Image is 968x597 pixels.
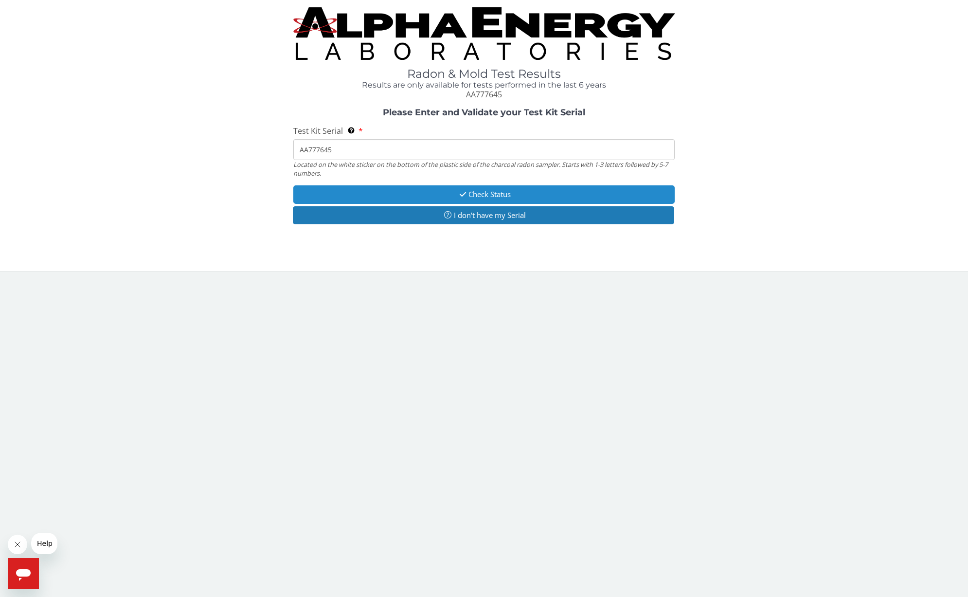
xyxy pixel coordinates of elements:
strong: Please Enter and Validate your Test Kit Serial [383,107,585,118]
iframe: Close message [8,535,27,554]
span: Test Kit Serial [293,126,343,136]
button: Check Status [293,185,675,203]
iframe: Message from company [31,533,57,554]
span: AA777645 [466,89,502,100]
button: I don't have my Serial [293,206,674,224]
img: TightCrop.jpg [293,7,675,60]
h4: Results are only available for tests performed in the last 6 years [293,81,675,90]
div: Located on the white sticker on the bottom of the plastic side of the charcoal radon sampler. Sta... [293,160,675,178]
iframe: Button to launch messaging window [8,558,39,589]
h1: Radon & Mold Test Results [293,68,675,80]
